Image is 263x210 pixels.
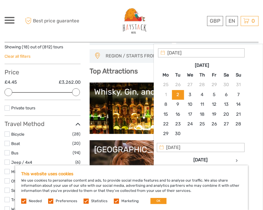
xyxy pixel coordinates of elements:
[70,9,77,17] button: Open LiveChat chat widget
[5,54,31,59] a: Clear all filters
[121,199,139,204] label: Marketing
[184,90,196,99] td: 3
[184,70,196,80] th: We
[94,87,254,97] div: Whisky, Gin, and Beer
[172,129,184,139] td: 30
[172,90,184,99] td: 2
[220,109,232,119] td: 20
[160,119,172,129] td: 22
[160,100,172,109] td: 8
[11,132,25,137] a: Bicycle
[172,80,184,90] td: 26
[11,179,46,183] a: Other / Non-Travel
[160,90,172,99] td: 1
[220,90,232,99] td: 6
[72,131,81,137] span: (28)
[184,119,196,129] td: 24
[24,16,79,26] span: Best price guarantee
[196,109,208,119] td: 18
[172,109,184,119] td: 16
[160,70,172,80] th: Mo
[208,90,220,99] td: 5
[208,80,220,90] td: 29
[5,69,81,76] h3: Price
[172,100,184,109] td: 9
[232,80,245,90] td: 31
[15,165,248,210] div: We use cookies to personalise content and ads, to provide social media features and to analyse ou...
[29,199,42,204] label: Needed
[220,70,232,80] th: Sa
[56,199,77,204] label: Preferences
[11,150,18,155] a: Bus
[208,100,220,109] td: 12
[44,44,51,50] label: 812
[94,145,254,154] div: [GEOGRAPHIC_DATA]
[251,18,256,24] span: 0
[23,44,28,50] label: 18
[184,109,196,119] td: 17
[220,100,232,109] td: 13
[232,90,245,99] td: 7
[160,80,172,90] td: 25
[11,169,37,174] a: Mini Bus / Car
[5,79,17,86] label: £4.45
[160,109,172,119] td: 15
[72,140,81,147] span: (20)
[11,105,35,110] a: Private tours
[94,87,254,129] a: Whisky, Gin, and Beer
[220,119,232,129] td: 27
[220,80,232,90] td: 30
[11,160,32,165] a: Jeep / 4x4
[120,6,150,36] img: 1301-9aa44bc8-7d90-4b96-8d1a-1ed08fd096df_logo_big.jpg
[75,159,81,166] span: (6)
[11,197,20,202] a: Train
[232,119,245,129] td: 28
[208,119,220,129] td: 26
[91,199,107,204] label: Statistics
[226,16,238,26] div: EN
[172,119,184,129] td: 23
[5,120,81,128] h3: Travel Method
[90,67,138,75] b: Top Attractions
[150,198,166,204] button: OK
[196,70,208,80] th: Th
[21,171,242,176] h5: This website uses cookies
[184,80,196,90] td: 27
[232,100,245,109] td: 14
[196,100,208,109] td: 11
[208,109,220,119] td: 19
[196,80,208,90] td: 28
[160,129,172,139] td: 29
[172,60,232,70] th: [DATE]
[73,149,81,156] span: (94)
[184,100,196,109] td: 10
[210,18,220,24] span: GBP
[208,70,220,80] th: Fr
[196,119,208,129] td: 25
[172,70,184,80] th: Tu
[170,155,231,165] th: [DATE]
[232,109,245,119] td: 21
[94,145,254,187] a: [GEOGRAPHIC_DATA]
[11,141,20,146] a: Boat
[196,90,208,99] td: 4
[11,188,30,193] a: Self-Drive
[8,11,68,15] p: We're away right now. Please check back later!
[103,51,251,61] button: REGION / STARTS FROM
[5,44,81,53] div: Showing ( ) out of ( ) tours
[59,79,81,86] label: £3,262.00
[232,70,245,80] th: Su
